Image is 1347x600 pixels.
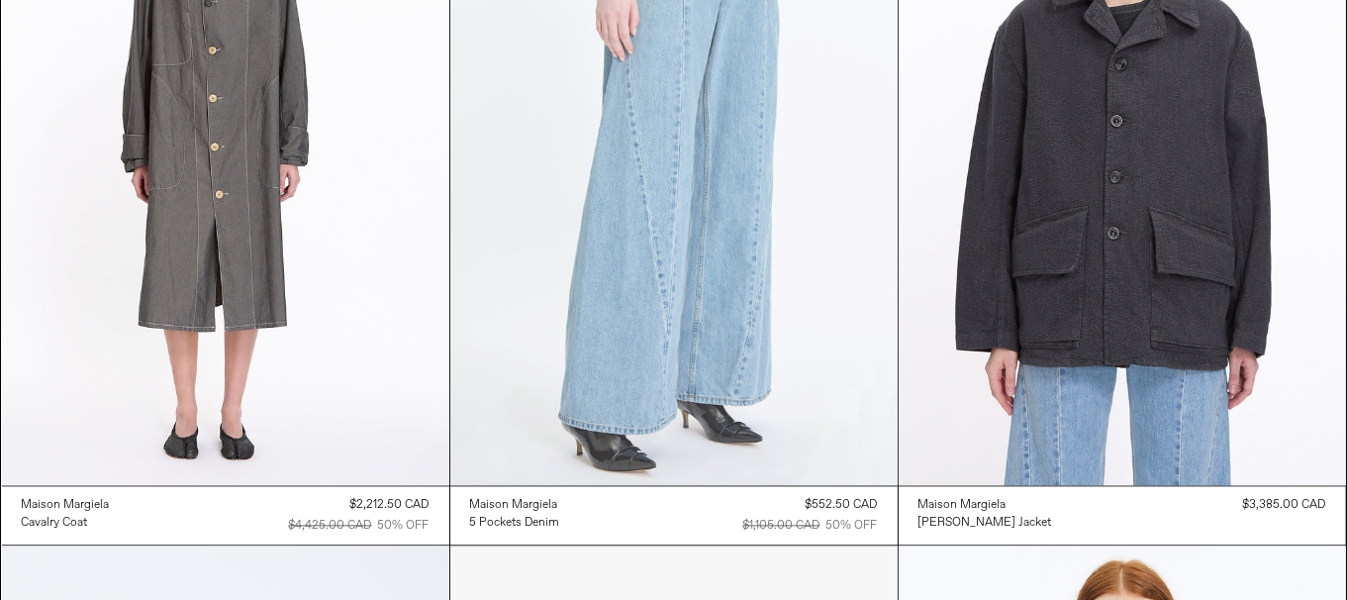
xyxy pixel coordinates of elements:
div: Maison Margiela [22,497,110,514]
div: 5 Pockets Denim [470,515,560,532]
div: [PERSON_NAME] Jacket [918,515,1052,532]
a: Maison Margiela [470,496,560,514]
div: 50% OFF [378,517,430,535]
a: Cavalry Coat [22,514,110,532]
div: $1,105.00 CAD [743,517,820,535]
a: 5 Pockets Denim [470,514,560,532]
div: $552.50 CAD [806,496,878,514]
div: Maison Margiela [470,497,558,514]
a: Maison Margiela [918,496,1052,514]
div: $4,425.00 CAD [289,517,372,535]
div: Cavalry Coat [22,515,88,532]
div: Maison Margiela [918,497,1007,514]
div: 50% OFF [826,517,878,535]
a: [PERSON_NAME] Jacket [918,514,1052,532]
div: $2,212.50 CAD [350,496,430,514]
div: $3,385.00 CAD [1243,496,1326,514]
a: Maison Margiela [22,496,110,514]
